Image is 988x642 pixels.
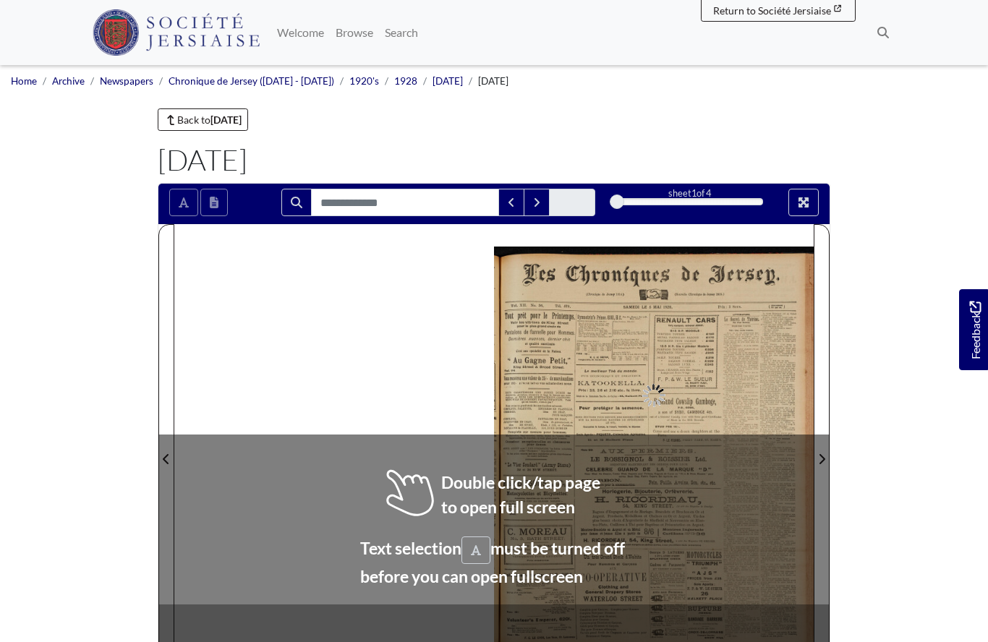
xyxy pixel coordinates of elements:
strong: [DATE] [210,114,242,126]
span: Return to Société Jersiaise [713,4,831,17]
div: sheet of 4 [617,187,763,200]
a: Browse [330,18,379,47]
h1: [DATE] [158,142,830,177]
a: Back to[DATE] [158,108,248,131]
button: Full screen mode [788,189,819,216]
input: Search for [311,189,499,216]
button: Open transcription window [200,189,228,216]
span: [DATE] [478,75,508,87]
button: Previous Match [498,189,524,216]
a: [DATE] [433,75,463,87]
span: Feedback [966,301,984,359]
a: Welcome [271,18,330,47]
a: Société Jersiaise logo [93,6,260,59]
button: Search [281,189,312,216]
button: Next Match [524,189,550,216]
a: 1920's [349,75,379,87]
a: Search [379,18,424,47]
a: 1928 [394,75,417,87]
a: Would you like to provide feedback? [959,289,988,370]
a: Home [11,75,37,87]
button: Toggle text selection (Alt+T) [169,189,198,216]
img: Société Jersiaise [93,9,260,56]
a: Archive [52,75,85,87]
span: 1 [691,187,697,199]
a: Chronique de Jersey ([DATE] - [DATE]) [169,75,334,87]
a: Newspapers [100,75,153,87]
